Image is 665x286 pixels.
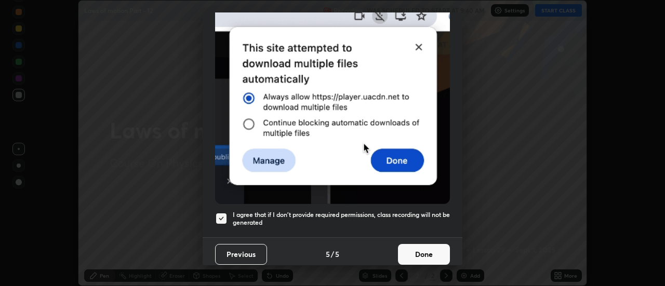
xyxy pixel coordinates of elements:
[335,249,339,260] h4: 5
[398,244,450,265] button: Done
[215,244,267,265] button: Previous
[326,249,330,260] h4: 5
[233,211,450,227] h5: I agree that if I don't provide required permissions, class recording will not be generated
[331,249,334,260] h4: /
